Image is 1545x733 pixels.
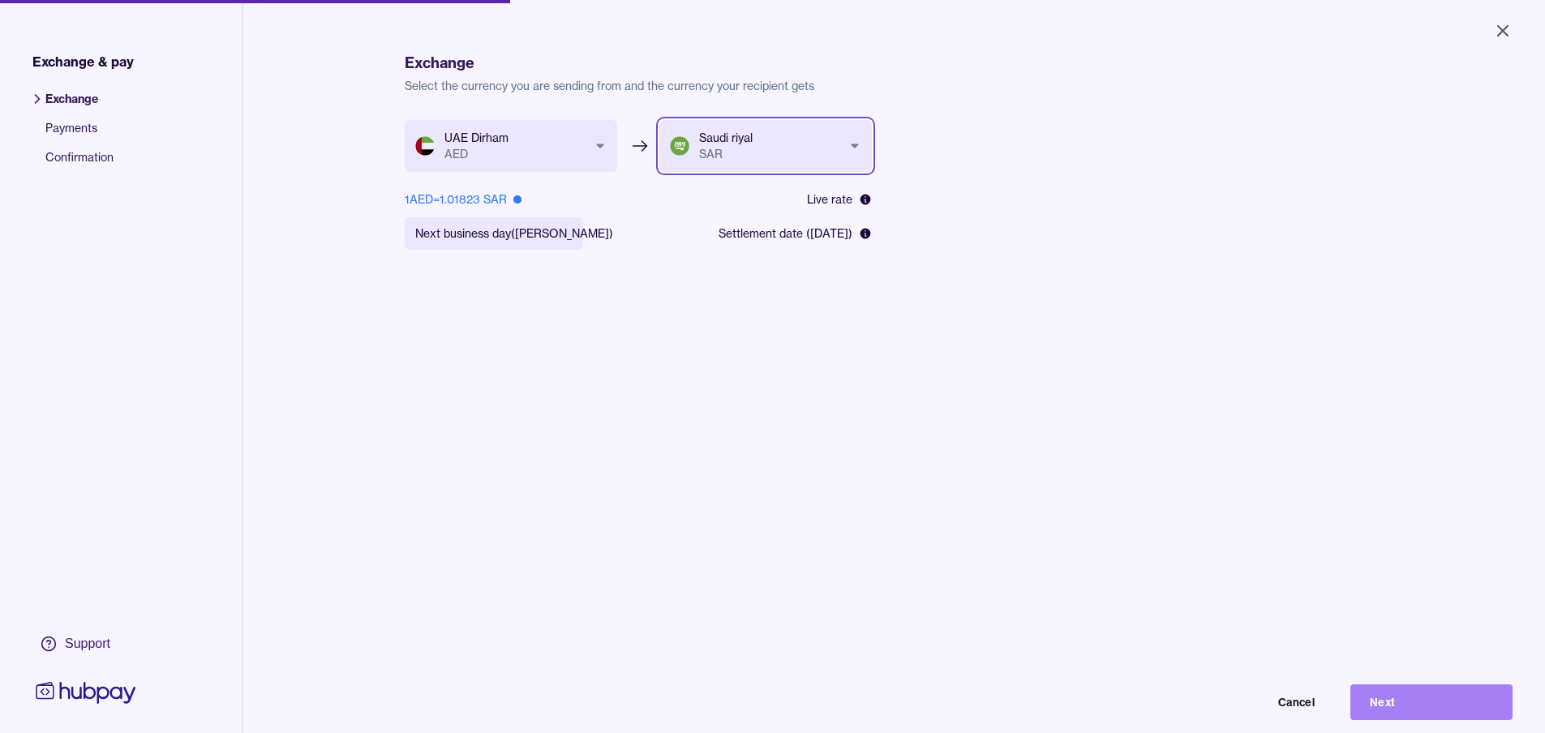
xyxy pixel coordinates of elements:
[405,52,1384,75] h1: Exchange
[45,149,114,178] span: Confirmation
[1474,13,1532,49] button: Close
[719,225,852,242] span: Settlement date ( )
[1172,684,1334,720] button: Cancel
[405,78,1384,94] p: Select the currency you are sending from and the currency your recipient gets
[405,191,521,208] div: 1 AED = 1.01823 SAR
[65,635,110,653] div: Support
[1350,684,1513,720] button: Next
[32,627,139,661] a: Support
[32,52,134,71] span: Exchange & pay
[45,91,114,120] span: Exchange
[810,226,848,241] span: [DATE]
[45,120,114,149] span: Payments
[807,191,872,208] div: Live rate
